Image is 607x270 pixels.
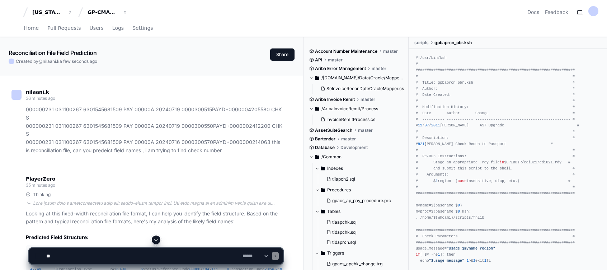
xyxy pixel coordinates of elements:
[321,164,325,173] svg: Directory
[315,136,335,142] span: Bartender
[33,200,283,206] div: Lore ipsum dolo s ametconsectetu adip elit seddo-eiusm tempor inci. Utl etdo magna al en adminim ...
[112,26,124,30] span: Logs
[85,6,131,19] button: GP-CMAG-AS8
[418,142,424,146] span: 821
[434,40,472,46] span: gpbaprcn_pbr.ksh
[321,75,403,81] span: /[DOMAIN_NAME]/Data/Oracle/Mappers
[545,9,568,16] button: Feedback
[315,57,322,63] span: API
[26,96,55,101] span: 36 minutes ago
[324,174,399,184] button: tiiapch2.sql
[383,48,398,54] span: master
[26,89,49,95] span: nilaani.k
[458,209,460,214] span: 0
[26,106,283,155] p: 000000231 031100267 6301545681509 PAY 00000A 20240719 0000300515PAYD+0000004205580 CHK S 00000023...
[414,40,429,46] span: scripts
[47,20,81,37] a: Pull Requests
[38,59,43,64] span: @
[309,151,403,163] button: /Common
[60,59,97,64] span: a few seconds ago
[324,217,399,227] button: tiaapchk.sql
[318,115,399,125] button: InvoiceRemitProcess.cs
[90,26,104,30] span: Users
[324,196,399,206] button: gpacs_ap_pay_procedure.prc
[9,49,97,56] app-text-character-animate: Reconciliation File Field Prediction
[315,163,403,174] button: Indexes
[315,104,319,113] svg: Directory
[315,206,403,217] button: Tables
[431,123,440,127] span: 2011
[321,106,378,112] span: /AribaInvoiceRemit/Process
[270,48,295,61] button: Share
[315,74,319,82] svg: Directory
[332,176,355,182] span: tiiapch2.sql
[315,145,335,150] span: Database
[332,198,391,204] span: gpacs_ap_pay_procedure.prc
[90,20,104,37] a: Users
[315,184,403,196] button: Procedures
[341,136,356,142] span: master
[418,123,422,127] span: 12
[33,192,51,197] span: Thinking
[43,59,60,64] span: nilaani.k
[328,57,343,63] span: master
[327,187,351,193] span: Procedures
[318,84,404,94] button: SeInvoiceReconDateOracleMapper.cs
[372,66,386,71] span: master
[315,97,355,102] span: Ariba Invoice Remit
[332,229,357,235] span: tidapchk.sql
[24,20,39,37] a: Home
[458,203,460,208] span: 0
[361,97,375,102] span: master
[26,182,55,188] span: 35 minutes ago
[340,145,368,150] span: Development
[112,20,124,37] a: Logs
[132,20,153,37] a: Settings
[326,117,375,122] span: InvoiceRemitProcess.cs
[26,234,283,241] h2: Predicted Field Structure:
[309,103,403,115] button: /AribaInvoiceRemit/Process
[321,207,325,216] svg: Directory
[315,153,319,161] svg: Directory
[88,9,118,16] div: GP-CMAG-AS8
[16,59,97,64] span: Created by
[132,26,153,30] span: Settings
[500,160,504,164] span: in
[47,26,81,30] span: Pull Requests
[315,66,366,71] span: Ariba Error Management
[326,86,404,92] span: SeInvoiceReconDateOracleMapper.cs
[26,210,283,226] p: Looking at this fixed-width reconciliation file format, I can help you identify the field structu...
[327,166,343,171] span: Indexes
[436,179,438,183] span: 1
[29,6,75,19] button: [US_STATE] Pacific
[315,48,377,54] span: Account Number Maintenance
[527,9,539,16] a: Docs
[358,127,373,133] span: master
[315,127,352,133] span: AssetSuiteSearch
[32,9,63,16] div: [US_STATE] Pacific
[327,209,340,214] span: Tables
[24,26,39,30] span: Home
[424,123,429,127] span: 07
[321,186,325,194] svg: Directory
[458,179,467,183] span: case
[321,154,342,160] span: /Common
[309,72,403,84] button: /[DOMAIN_NAME]/Data/Oracle/Mappers
[332,219,357,225] span: tiaapchk.sql
[324,227,399,237] button: tidapchk.sql
[26,177,55,181] span: PlayerZero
